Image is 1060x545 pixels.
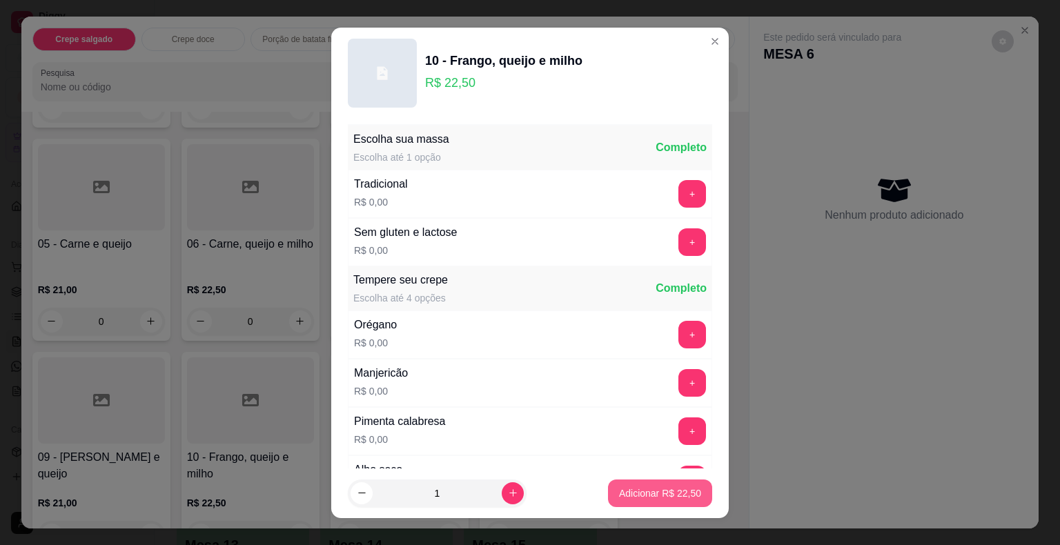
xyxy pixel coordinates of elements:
[425,51,582,70] div: 10 - Frango, queijo e milho
[678,321,706,348] button: add
[354,195,408,209] p: R$ 0,00
[353,131,449,148] div: Escolha sua massa
[351,482,373,504] button: decrease-product-quantity
[619,486,701,500] p: Adicionar R$ 22,50
[678,466,706,493] button: add
[354,384,408,398] p: R$ 0,00
[678,417,706,445] button: add
[425,73,582,92] p: R$ 22,50
[353,291,448,305] div: Escolha até 4 opções
[704,30,726,52] button: Close
[678,180,706,208] button: add
[502,482,524,504] button: increase-product-quantity
[354,244,457,257] p: R$ 0,00
[656,280,707,297] div: Completo
[678,228,706,256] button: add
[608,479,712,507] button: Adicionar R$ 22,50
[678,369,706,397] button: add
[354,317,397,333] div: Orégano
[354,433,446,446] p: R$ 0,00
[354,224,457,241] div: Sem gluten e lactose
[354,176,408,192] div: Tradicional
[354,336,397,350] p: R$ 0,00
[353,272,448,288] div: Tempere seu crepe
[354,365,408,381] div: Manjericão
[656,139,707,156] div: Completo
[354,413,446,430] div: Pimenta calabresa
[353,150,449,164] div: Escolha até 1 opção
[354,462,402,478] div: Alho seco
